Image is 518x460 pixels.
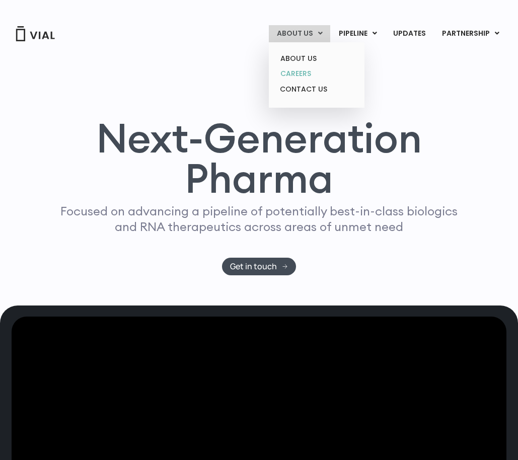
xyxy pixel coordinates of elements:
[272,51,360,66] a: ABOUT US
[56,203,462,235] p: Focused on advancing a pipeline of potentially best-in-class biologics and RNA therapeutics acros...
[272,66,360,82] a: CAREERS
[15,26,55,41] img: Vial Logo
[269,25,330,42] a: ABOUT USMenu Toggle
[41,118,477,198] h1: Next-Generation Pharma
[222,258,296,275] a: Get in touch
[230,263,277,270] span: Get in touch
[434,25,507,42] a: PARTNERSHIPMenu Toggle
[272,82,360,98] a: CONTACT US
[331,25,385,42] a: PIPELINEMenu Toggle
[385,25,433,42] a: UPDATES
